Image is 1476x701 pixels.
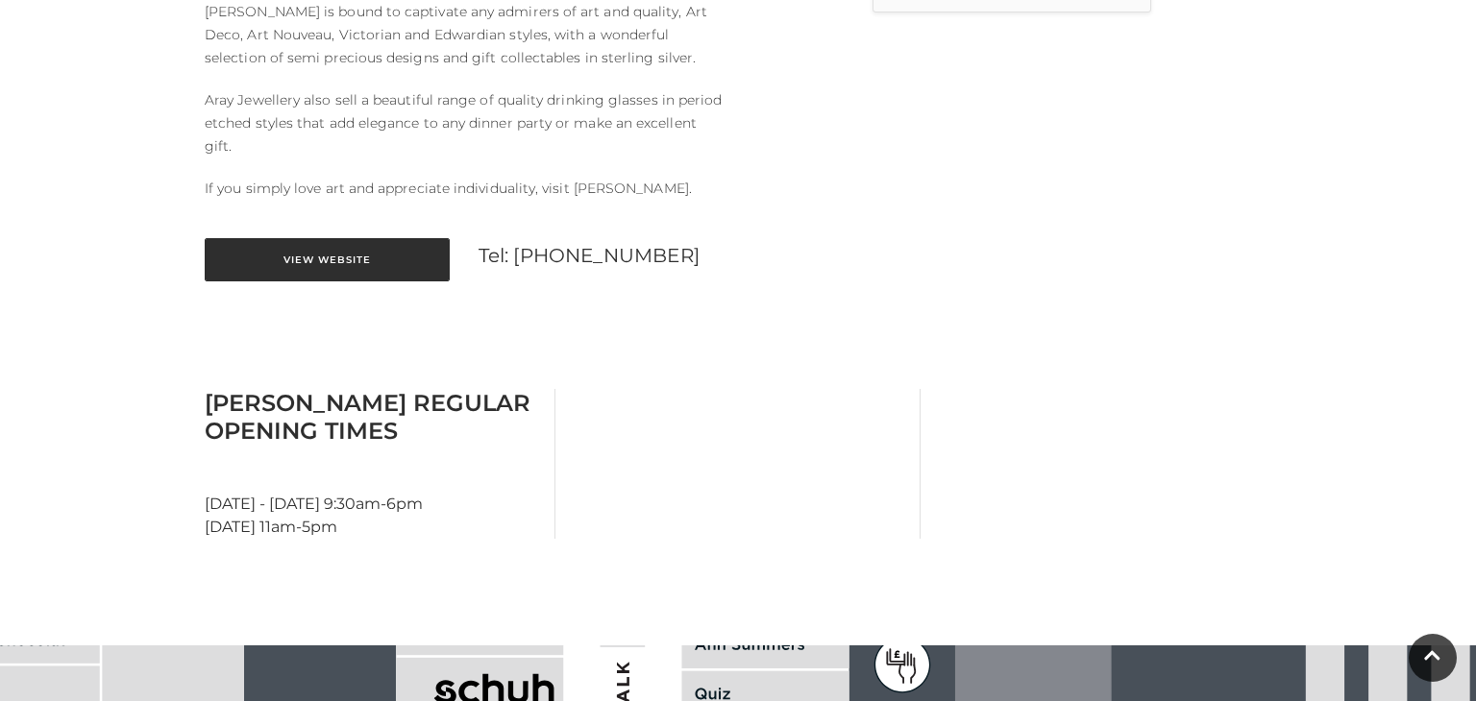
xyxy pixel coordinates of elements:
p: If you simply love art and appreciate individuality, visit [PERSON_NAME]. [205,177,724,200]
div: [DATE] - [DATE] 9:30am-6pm [DATE] 11am-5pm [190,389,555,539]
h3: [PERSON_NAME] Regular Opening Times [205,389,540,445]
a: View Website [205,238,450,281]
a: Tel: [PHONE_NUMBER] [479,244,700,267]
p: Aray Jewellery also sell a beautiful range of quality drinking glasses in period etched styles th... [205,88,724,157]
